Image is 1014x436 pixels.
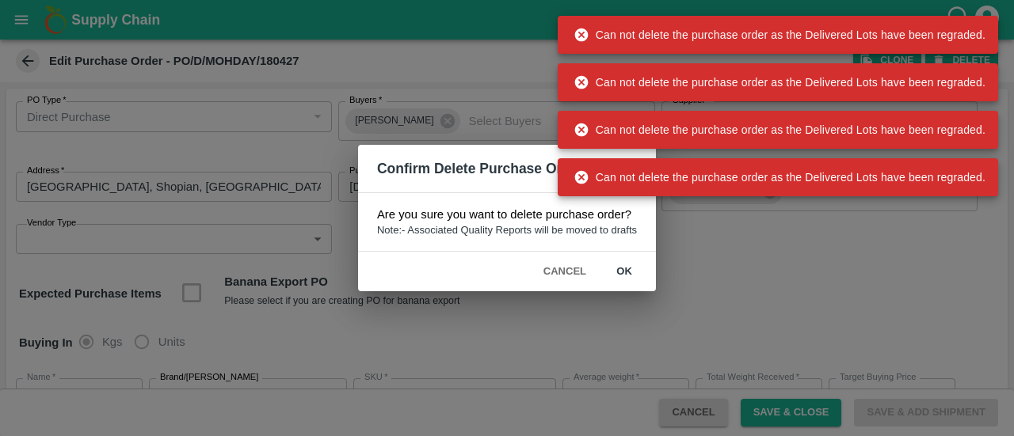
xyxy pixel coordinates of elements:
[599,258,650,286] button: ok
[537,258,593,286] button: Cancel
[574,116,985,144] div: Can not delete the purchase order as the Delivered Lots have been regraded.
[574,163,985,191] div: Can not delete the purchase order as the Delivered Lots have been regraded.
[377,206,637,223] p: Are you sure you want to delete purchase order?
[377,223,637,238] p: Note:- Associated Quality Reports will be moved to drafts
[574,68,985,97] div: Can not delete the purchase order as the Delivered Lots have been regraded.
[574,21,985,49] div: Can not delete the purchase order as the Delivered Lots have been regraded.
[377,161,584,176] b: Confirm Delete Purchase Order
